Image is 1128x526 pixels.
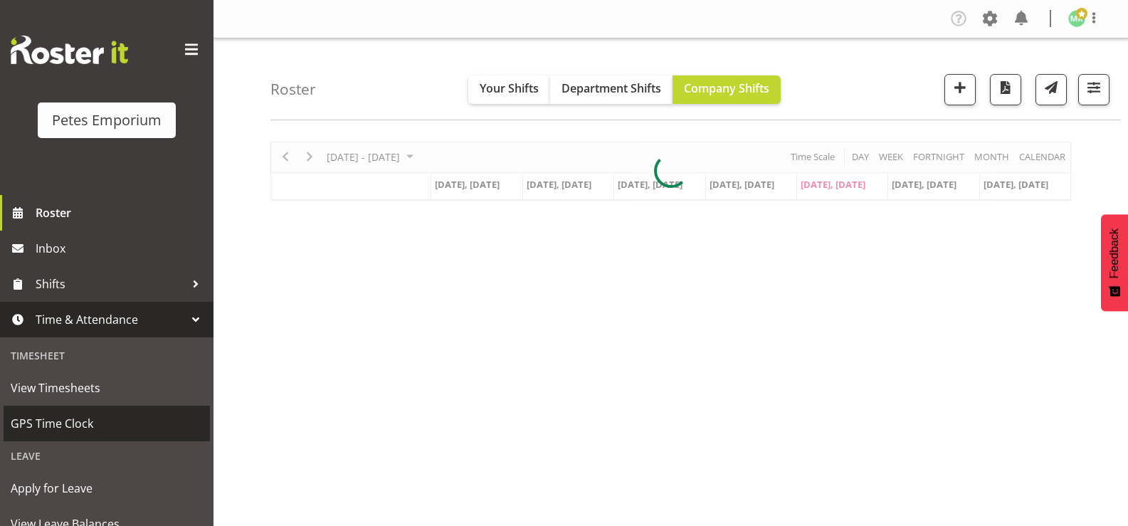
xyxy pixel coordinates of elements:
button: Feedback - Show survey [1101,214,1128,311]
button: Filter Shifts [1078,74,1109,105]
a: View Timesheets [4,370,210,406]
div: Leave [4,441,210,470]
button: Company Shifts [673,75,781,104]
span: Apply for Leave [11,478,203,499]
a: Apply for Leave [4,470,210,506]
button: Send a list of all shifts for the selected filtered period to all rostered employees. [1035,74,1067,105]
button: Add a new shift [944,74,976,105]
span: Company Shifts [684,80,769,96]
span: GPS Time Clock [11,413,203,434]
div: Timesheet [4,341,210,370]
button: Department Shifts [550,75,673,104]
span: Time & Attendance [36,309,185,330]
span: Shifts [36,273,185,295]
span: Department Shifts [562,80,661,96]
span: View Timesheets [11,377,203,399]
img: melanie-richardson713.jpg [1068,10,1085,27]
button: Download a PDF of the roster according to the set date range. [990,74,1021,105]
img: Rosterit website logo [11,36,128,64]
span: Roster [36,202,206,223]
div: Petes Emporium [52,110,162,131]
span: Your Shifts [480,80,539,96]
a: GPS Time Clock [4,406,210,441]
button: Your Shifts [468,75,550,104]
span: Feedback [1108,228,1121,278]
h4: Roster [270,81,316,98]
span: Inbox [36,238,206,259]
